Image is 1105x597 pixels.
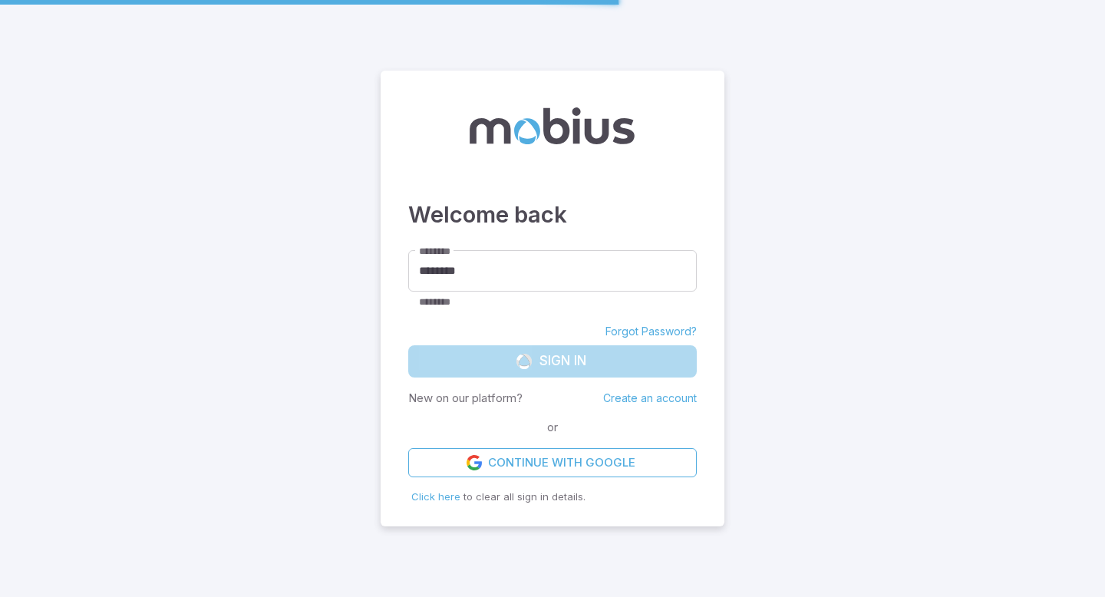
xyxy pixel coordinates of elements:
[603,391,697,404] a: Create an account
[408,390,523,407] p: New on our platform?
[543,419,562,436] span: or
[408,198,697,232] h3: Welcome back
[408,448,697,477] a: Continue with Google
[411,490,694,505] p: to clear all sign in details.
[411,490,460,503] span: Click here
[605,324,697,339] a: Forgot Password?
